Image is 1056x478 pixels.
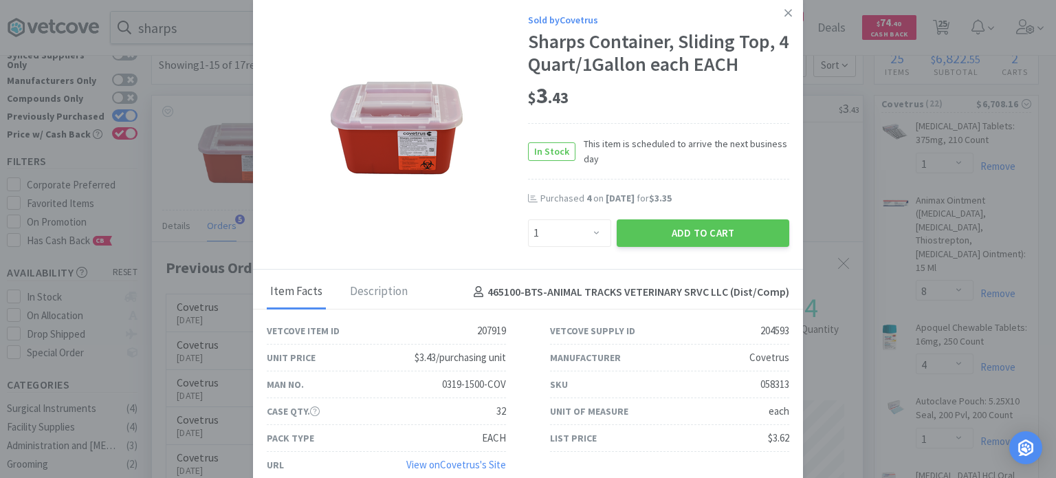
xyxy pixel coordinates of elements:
div: URL [267,457,284,472]
span: [DATE] [606,192,635,204]
div: Description [346,275,411,309]
div: each [769,403,789,420]
div: Pack Type [267,431,314,446]
span: . 43 [548,88,569,107]
div: Sharps Container, Sliding Top, 4 Quart/1Gallon each EACH [528,30,789,76]
div: $3.62 [768,430,789,446]
img: 13dc438f3c704c6890e421f49d140cd5_204593.png [311,61,483,198]
div: Vetcove Item ID [267,323,340,338]
div: Man No. [267,377,304,392]
span: This item is scheduled to arrive the next business day [575,136,789,167]
div: Item Facts [267,275,326,309]
span: $ [528,88,536,107]
div: Sold by Covetrus [528,12,789,28]
div: 207919 [477,323,506,339]
div: Covetrus [749,349,789,366]
span: $3.35 [649,192,672,204]
div: EACH [482,430,506,446]
div: 0319-1500-COV [442,376,506,393]
span: 3 [528,82,569,109]
div: 058313 [760,376,789,393]
div: SKU [550,377,568,392]
div: Vetcove Supply ID [550,323,635,338]
div: 204593 [760,323,789,339]
div: Open Intercom Messenger [1009,431,1042,464]
div: Unit Price [267,350,316,365]
div: Unit of Measure [550,404,628,419]
div: Case Qty. [267,404,320,419]
a: View onCovetrus's Site [406,458,506,471]
button: Add to Cart [617,219,789,247]
div: 32 [496,403,506,420]
h4: 465100-BTS - ANIMAL TRACKS VETERINARY SRVC LLC (Dist/Comp) [468,283,789,301]
div: $3.43/purchasing unit [415,349,506,366]
div: List Price [550,431,597,446]
div: Purchased on for [540,192,789,206]
div: Manufacturer [550,350,621,365]
span: In Stock [529,143,575,160]
span: 4 [586,192,591,204]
